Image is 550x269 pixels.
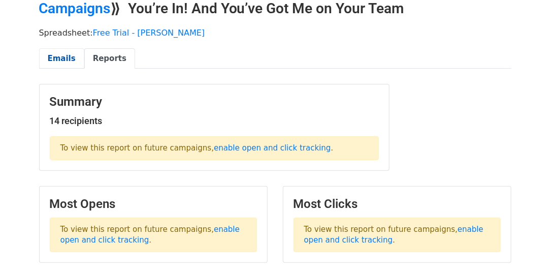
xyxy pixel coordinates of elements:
[50,218,257,252] p: To view this report on future campaigns, .
[294,197,501,212] h3: Most Clicks
[50,115,379,127] h5: 14 recipients
[50,136,379,160] p: To view this report on future campaigns, .
[214,143,331,153] a: enable open and click tracking
[50,95,379,109] h3: Summary
[60,225,240,245] a: enable open and click tracking
[304,225,483,245] a: enable open and click tracking
[50,197,257,212] h3: Most Opens
[39,27,511,38] p: Spreadsheet:
[84,48,135,69] a: Reports
[294,218,501,252] p: To view this report on future campaigns, .
[499,220,550,269] iframe: Chat Widget
[93,28,205,38] a: Free Trial - [PERSON_NAME]
[39,48,84,69] a: Emails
